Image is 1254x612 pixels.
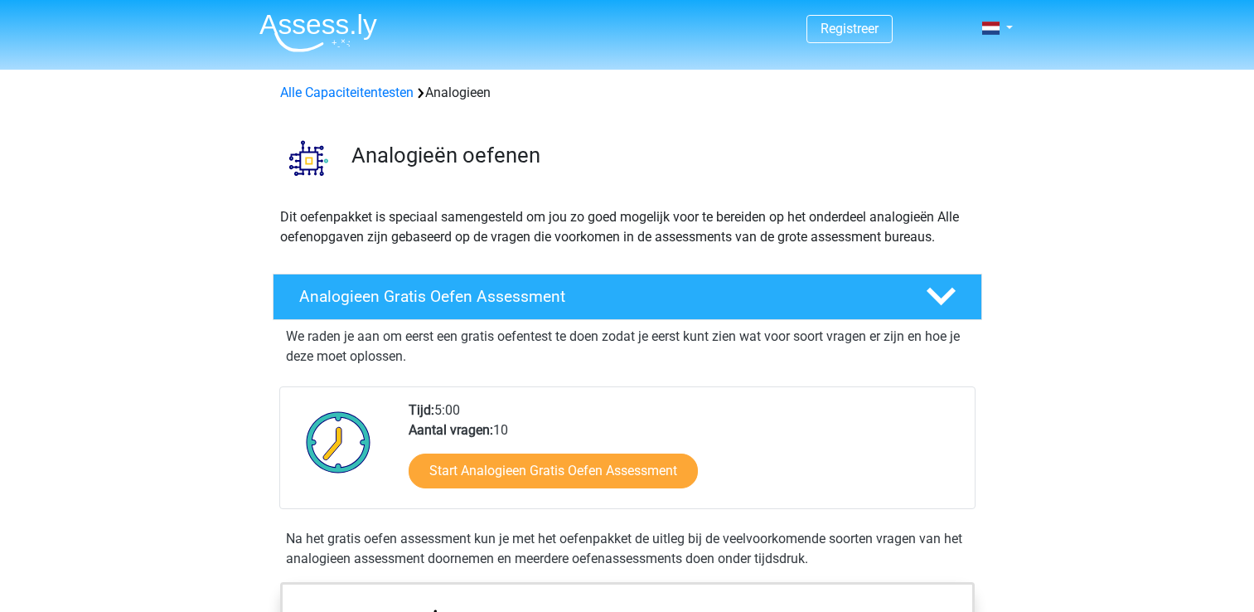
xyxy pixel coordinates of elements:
[409,402,434,418] b: Tijd:
[286,327,969,367] p: We raden je aan om eerst een gratis oefentest te doen zodat je eerst kunt zien wat voor soort vra...
[279,529,976,569] div: Na het gratis oefen assessment kun je met het oefenpakket de uitleg bij de veelvoorkomende soorte...
[297,401,380,483] img: Klok
[351,143,969,168] h3: Analogieën oefenen
[821,21,879,36] a: Registreer
[259,13,377,52] img: Assessly
[274,83,981,103] div: Analogieen
[409,454,698,488] a: Start Analogieen Gratis Oefen Assessment
[274,123,344,193] img: analogieen
[299,287,899,306] h4: Analogieen Gratis Oefen Assessment
[280,207,975,247] p: Dit oefenpakket is speciaal samengesteld om jou zo goed mogelijk voor te bereiden op het onderdee...
[280,85,414,100] a: Alle Capaciteitentesten
[396,401,974,508] div: 5:00 10
[409,422,493,438] b: Aantal vragen:
[266,274,989,320] a: Analogieen Gratis Oefen Assessment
